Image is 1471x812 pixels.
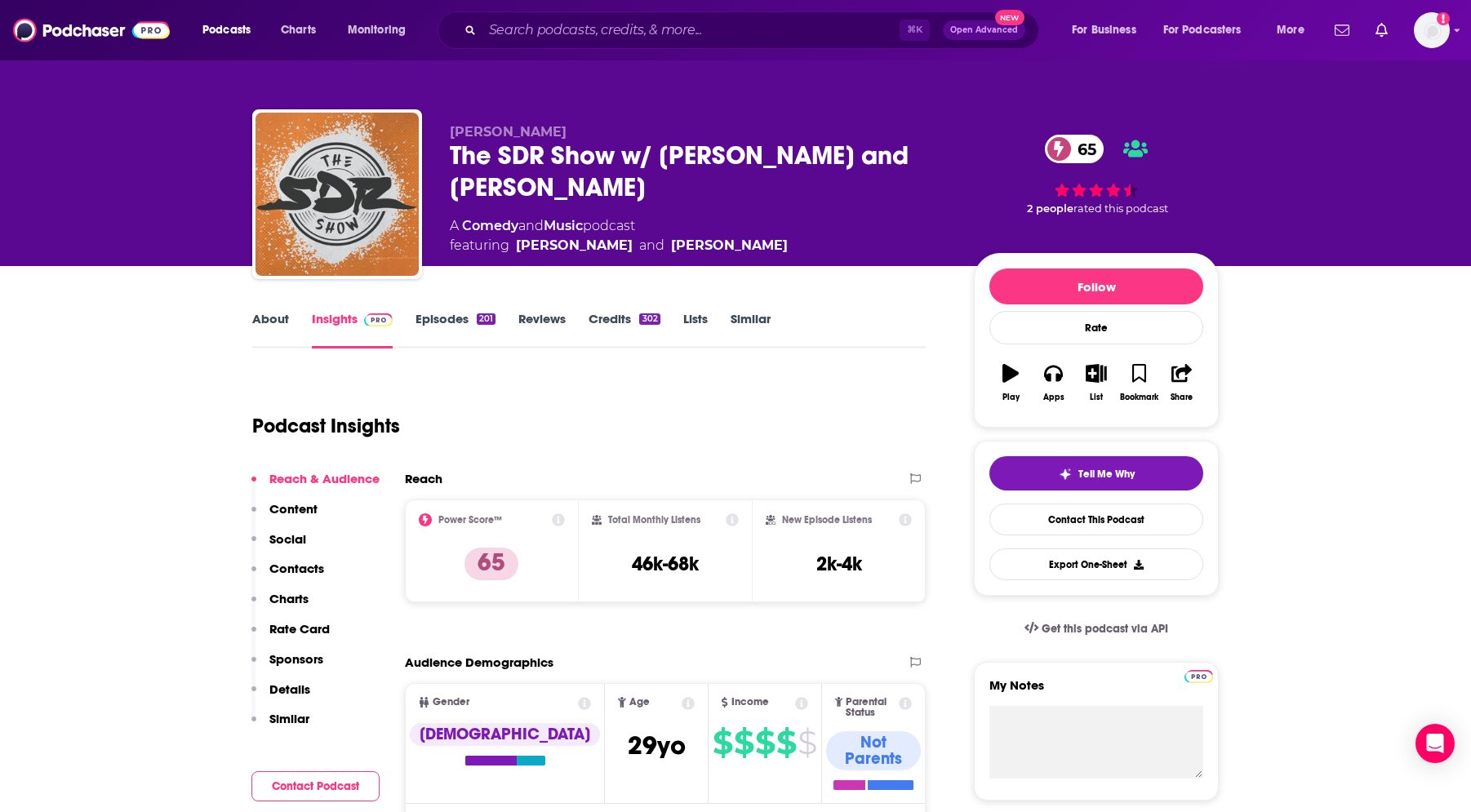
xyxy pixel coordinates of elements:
div: Apps [1043,393,1064,402]
button: List [1075,353,1118,412]
button: Sponsors [251,651,323,681]
span: Logged in as sarahhallprinc [1414,12,1450,48]
button: open menu [1060,17,1157,43]
a: Comedy [462,218,518,233]
button: Show profile menu [1414,12,1450,48]
span: $ [755,730,775,756]
p: Contacts [269,561,324,576]
div: Rate [989,311,1203,344]
a: InsightsPodchaser Pro [312,311,393,348]
svg: Add a profile image [1437,12,1450,25]
button: Rate Card [251,621,330,651]
h2: New Episode Listens [782,514,872,526]
a: Ralph Sutton [516,236,633,255]
button: open menu [191,17,272,43]
span: For Podcasters [1163,19,1242,42]
h2: Total Monthly Listens [608,514,700,526]
span: Age [629,697,650,708]
input: Search podcasts, credits, & more... [482,17,900,43]
a: Music [544,218,583,233]
a: Episodes201 [416,311,496,348]
button: Content [251,501,318,531]
div: Not Parents [826,731,921,770]
h2: Power Score™ [438,514,502,526]
span: New [995,10,1024,25]
a: Credits302 [589,311,660,348]
button: Play [989,353,1032,412]
p: Details [269,681,310,697]
button: open menu [1265,17,1325,43]
button: Similar [251,711,309,741]
span: Charts [281,19,316,42]
span: Monitoring [348,19,406,42]
button: Contact Podcast [251,771,380,801]
div: List [1090,393,1103,402]
span: and [518,218,544,233]
a: Contact This Podcast [989,504,1203,535]
button: Contacts [251,561,324,591]
span: Podcasts [202,19,251,42]
a: Show notifications dropdown [1328,16,1356,44]
span: Gender [433,697,469,708]
img: The SDR Show w/ Ralph Sutton and Aaron Berg [256,113,419,276]
button: Details [251,681,310,712]
img: tell me why sparkle [1059,468,1072,481]
div: 65 2 peoplerated this podcast [974,124,1219,226]
a: About [252,311,289,348]
p: Charts [269,591,309,606]
a: Pro website [1184,668,1213,683]
button: Reach & Audience [251,471,380,501]
p: Sponsors [269,651,323,667]
p: 65 [464,548,518,580]
img: User Profile [1414,12,1450,48]
span: ⌘ K [900,20,930,41]
img: Podchaser Pro [364,313,393,326]
div: A podcast [450,216,788,255]
img: Podchaser - Follow, Share and Rate Podcasts [13,15,170,46]
p: Content [269,501,318,517]
span: Open Advanced [950,26,1018,34]
span: featuring [450,236,788,255]
a: Similar [731,311,771,348]
button: Follow [989,268,1203,304]
label: My Notes [989,677,1203,706]
span: $ [798,730,816,756]
div: Search podcasts, credits, & more... [453,11,1055,49]
span: Get this podcast via API [1042,622,1168,636]
span: $ [776,730,796,756]
span: and [639,236,664,255]
span: Income [731,697,769,708]
button: tell me why sparkleTell Me Why [989,456,1203,490]
button: Open AdvancedNew [943,20,1025,40]
p: Similar [269,711,309,726]
div: [PERSON_NAME] [671,236,788,255]
span: [PERSON_NAME] [450,124,567,140]
span: $ [713,730,732,756]
span: rated this podcast [1073,202,1168,215]
h2: Audience Demographics [405,654,553,670]
div: [DEMOGRAPHIC_DATA] [410,723,600,746]
span: 2 people [1027,202,1073,215]
div: 201 [477,313,496,325]
p: Rate Card [269,621,330,637]
button: Social [251,531,306,561]
button: Charts [251,591,309,621]
span: $ [734,730,753,756]
img: Podchaser Pro [1184,670,1213,683]
h3: 46k-68k [632,552,699,576]
div: Bookmark [1120,393,1158,402]
a: 65 [1045,135,1104,163]
button: open menu [336,17,427,43]
div: Open Intercom Messenger [1415,724,1455,763]
div: Share [1171,393,1193,402]
div: 302 [639,313,660,325]
div: Play [1002,393,1020,402]
span: 29 yo [628,730,686,761]
p: Reach & Audience [269,471,380,486]
span: Parental Status [846,697,895,718]
h2: Reach [405,471,442,486]
p: Social [269,531,306,547]
button: Bookmark [1118,353,1160,412]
